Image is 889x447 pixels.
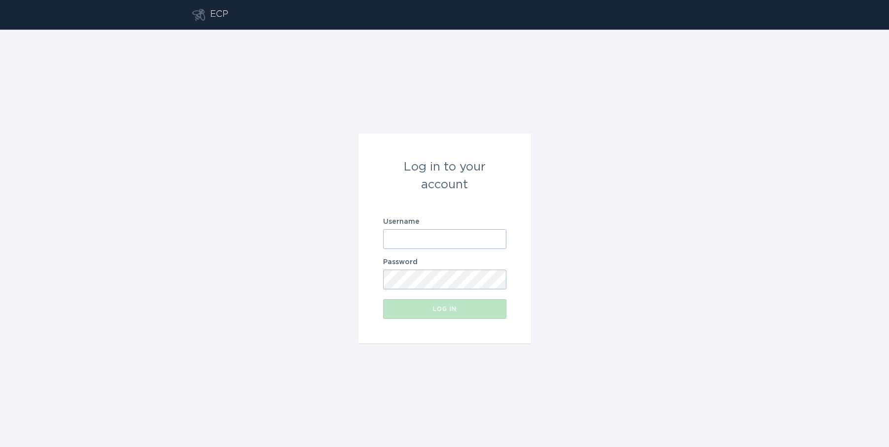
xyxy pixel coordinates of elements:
div: Log in [388,306,501,312]
div: ECP [210,9,228,21]
button: Go to dashboard [192,9,205,21]
button: Log in [383,299,506,319]
label: Password [383,259,506,266]
label: Username [383,218,506,225]
div: Log in to your account [383,158,506,194]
